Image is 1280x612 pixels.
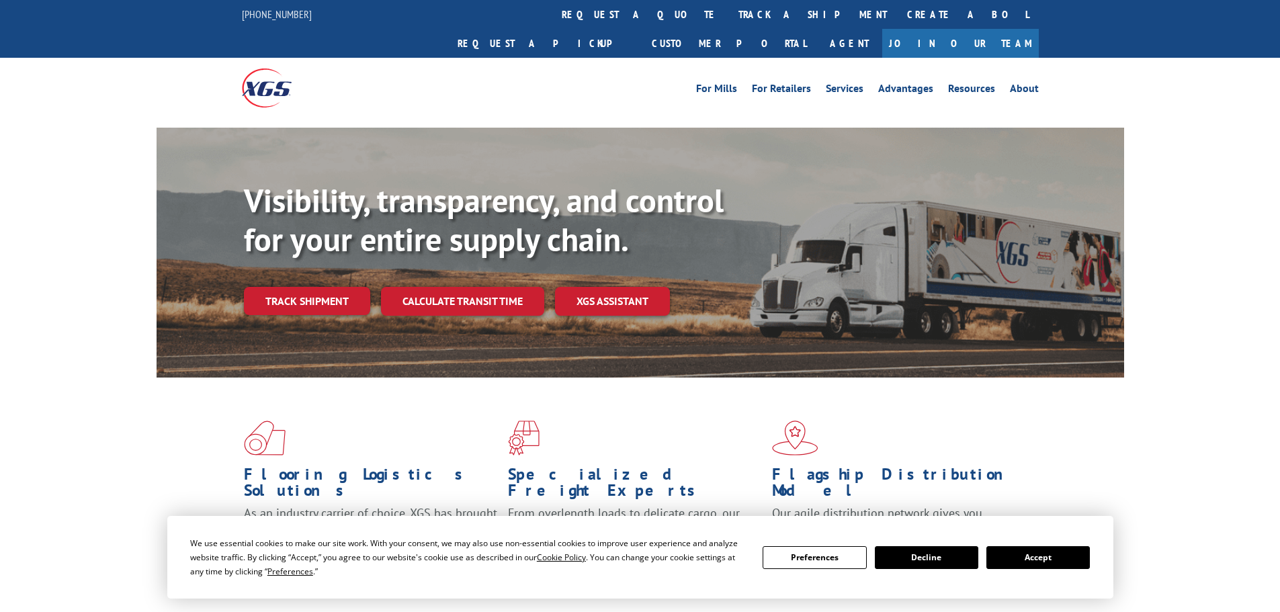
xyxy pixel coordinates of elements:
[508,505,762,565] p: From overlength loads to delicate cargo, our experienced staff knows the best way to move your fr...
[696,83,737,98] a: For Mills
[508,421,540,455] img: xgs-icon-focused-on-flooring-red
[1010,83,1039,98] a: About
[244,421,286,455] img: xgs-icon-total-supply-chain-intelligence-red
[242,7,312,21] a: [PHONE_NUMBER]
[772,505,1019,537] span: Our agile distribution network gives you nationwide inventory management on demand.
[381,287,544,316] a: Calculate transit time
[772,421,818,455] img: xgs-icon-flagship-distribution-model-red
[267,566,313,577] span: Preferences
[537,552,586,563] span: Cookie Policy
[190,536,746,578] div: We use essential cookies to make our site work. With your consent, we may also use non-essential ...
[244,505,497,553] span: As an industry carrier of choice, XGS has brought innovation and dedication to flooring logistics...
[826,83,863,98] a: Services
[816,29,882,58] a: Agent
[642,29,816,58] a: Customer Portal
[875,546,978,569] button: Decline
[752,83,811,98] a: For Retailers
[244,179,724,260] b: Visibility, transparency, and control for your entire supply chain.
[882,29,1039,58] a: Join Our Team
[167,516,1113,599] div: Cookie Consent Prompt
[948,83,995,98] a: Resources
[447,29,642,58] a: Request a pickup
[878,83,933,98] a: Advantages
[772,466,1026,505] h1: Flagship Distribution Model
[244,287,370,315] a: Track shipment
[244,466,498,505] h1: Flooring Logistics Solutions
[508,466,762,505] h1: Specialized Freight Experts
[986,546,1090,569] button: Accept
[763,546,866,569] button: Preferences
[555,287,670,316] a: XGS ASSISTANT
